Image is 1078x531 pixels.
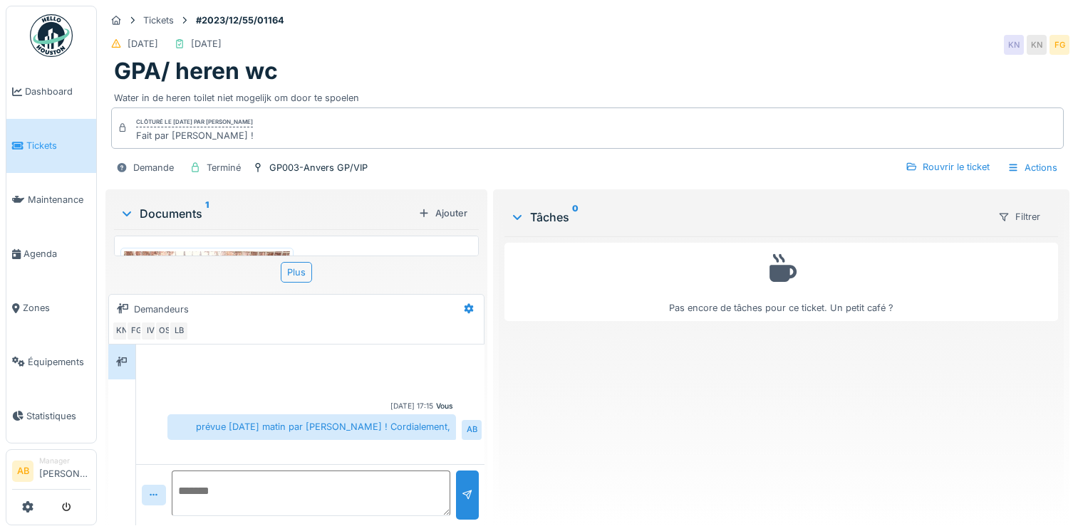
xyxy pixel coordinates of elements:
div: Clôturé le [DATE] par [PERSON_NAME] [136,117,253,127]
div: prévue [DATE] matin par [PERSON_NAME] ! Cordialement, [167,414,456,439]
div: Vous [436,401,453,411]
span: Statistiques [26,409,90,423]
div: KN [1004,35,1024,55]
div: Water in de heren toilet niet mogelijk om door te spoelen [114,85,1061,105]
a: Équipements [6,335,96,389]
span: Agenda [24,247,90,261]
div: Fait par [PERSON_NAME] ! [136,129,254,142]
div: Pas encore de tâches pour ce ticket. Un petit café ? [514,249,1049,315]
div: FG [1050,35,1069,55]
div: GP003-Anvers GP/VIP [269,161,368,174]
a: Maintenance [6,173,96,227]
a: Dashboard [6,65,96,119]
a: AB Manager[PERSON_NAME] [12,456,90,490]
div: FG [126,321,146,341]
span: Tickets [26,139,90,152]
a: Statistiques [6,389,96,443]
div: AB [462,420,482,440]
div: Actions [1001,157,1064,178]
a: Agenda [6,227,96,281]
h1: GPA/ heren wc [114,58,278,85]
div: Demande [133,161,174,174]
a: Tickets [6,119,96,173]
li: AB [12,461,33,482]
div: Terminé [207,161,241,174]
strong: #2023/12/55/01164 [190,14,290,27]
div: LB [169,321,189,341]
div: [DATE] [191,37,222,51]
div: Demandeurs [134,303,189,316]
div: OS [155,321,175,341]
div: [DATE] [128,37,158,51]
span: Zones [23,301,90,315]
div: [DATE] 17:15 [390,401,433,411]
li: [PERSON_NAME] [39,456,90,486]
span: Équipements [28,355,90,369]
sup: 1 [205,205,209,222]
div: Ajouter [413,204,473,223]
div: Documents [120,205,413,222]
div: Tâches [510,209,986,226]
img: Badge_color-CXgf-gQk.svg [30,14,73,57]
div: Filtrer [992,206,1047,227]
span: Maintenance [28,193,90,206]
span: Dashboard [25,85,90,98]
div: KN [112,321,132,341]
img: 8b30pg1y2kx245m6pyuv71zip4r8 [124,251,290,473]
div: Plus [281,262,312,283]
div: Manager [39,456,90,466]
div: Rouvrir le ticket [900,157,995,177]
div: IV [140,321,160,341]
sup: 0 [572,209,579,226]
div: Tickets [143,14,174,27]
div: KN [1027,35,1047,55]
a: Zones [6,281,96,335]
